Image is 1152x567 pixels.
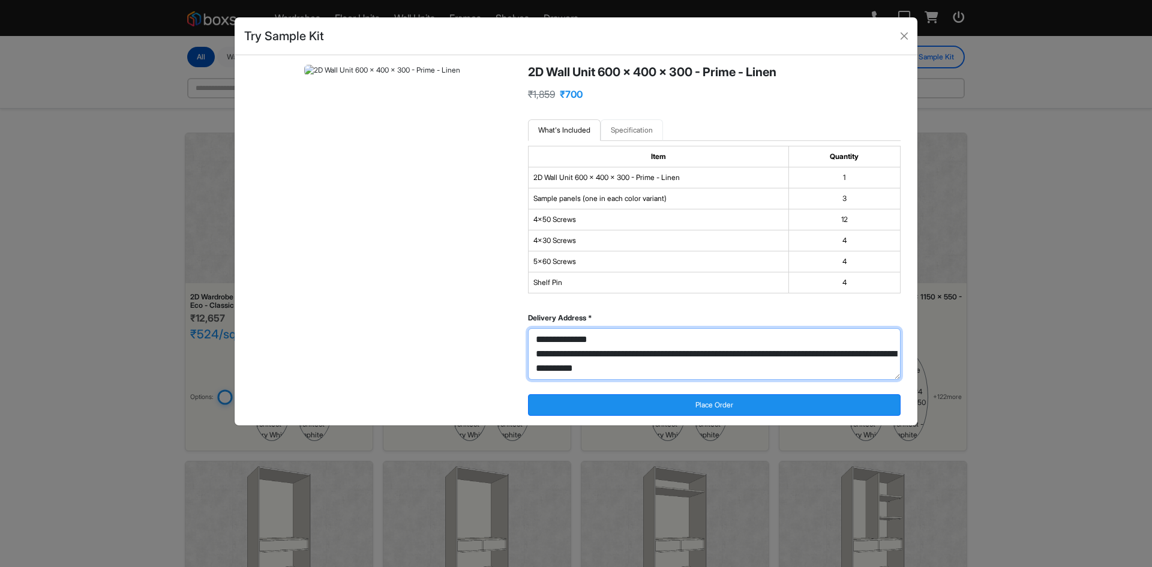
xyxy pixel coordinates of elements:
th: Quantity [788,146,900,167]
td: Sample panels (one in each color variant) [528,188,788,209]
td: 2D Wall Unit 600 x 400 x 300 - Prime - Linen [528,167,788,188]
h5: 2D Wall Unit 600 x 400 x 300 - Prime - Linen [528,65,901,79]
h6: ₹700 [560,89,583,100]
img: 2D Wall Unit 600 x 400 x 300 - Prime - Linen [304,65,460,76]
a: What's Included [528,119,601,141]
td: 4 [788,251,900,272]
th: Item [528,146,788,167]
a: Specification [601,119,663,141]
button: Place Order [528,394,901,416]
td: 1 [788,167,900,188]
button: Close [896,28,913,44]
label: Delivery Address * [528,313,592,323]
td: 12 [788,209,900,230]
td: 3 [788,188,900,209]
h6: ₹ 1,859 [528,89,555,100]
td: Shelf Pin [528,272,788,293]
td: 4x30 Screws [528,230,788,251]
td: 4x50 Screws [528,209,788,230]
h5: Try Sample Kit [244,27,324,45]
td: 5x60 Screws [528,251,788,272]
td: 4 [788,272,900,293]
td: 4 [788,230,900,251]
